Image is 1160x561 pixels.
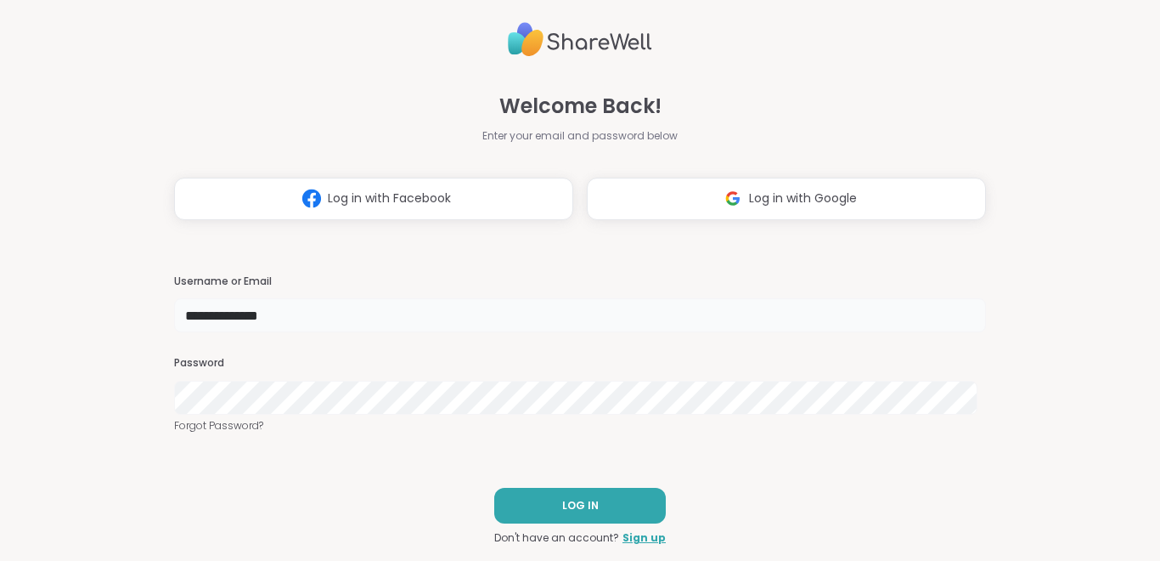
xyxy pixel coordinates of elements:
button: Log in with Facebook [174,178,573,220]
h3: Username or Email [174,275,986,289]
span: Log in with Google [749,190,857,207]
button: LOG IN [494,488,666,524]
span: Welcome Back! [499,91,662,122]
button: Log in with Google [587,178,986,220]
span: LOG IN [562,498,599,513]
img: ShareWell Logomark [717,183,749,214]
h3: Password [174,356,986,371]
img: ShareWell Logo [508,15,652,64]
a: Forgot Password? [174,418,986,433]
span: Log in with Facebook [328,190,451,207]
img: ShareWell Logomark [296,183,328,214]
span: Don't have an account? [494,530,619,546]
a: Sign up [622,530,666,546]
span: Enter your email and password below [482,128,678,144]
